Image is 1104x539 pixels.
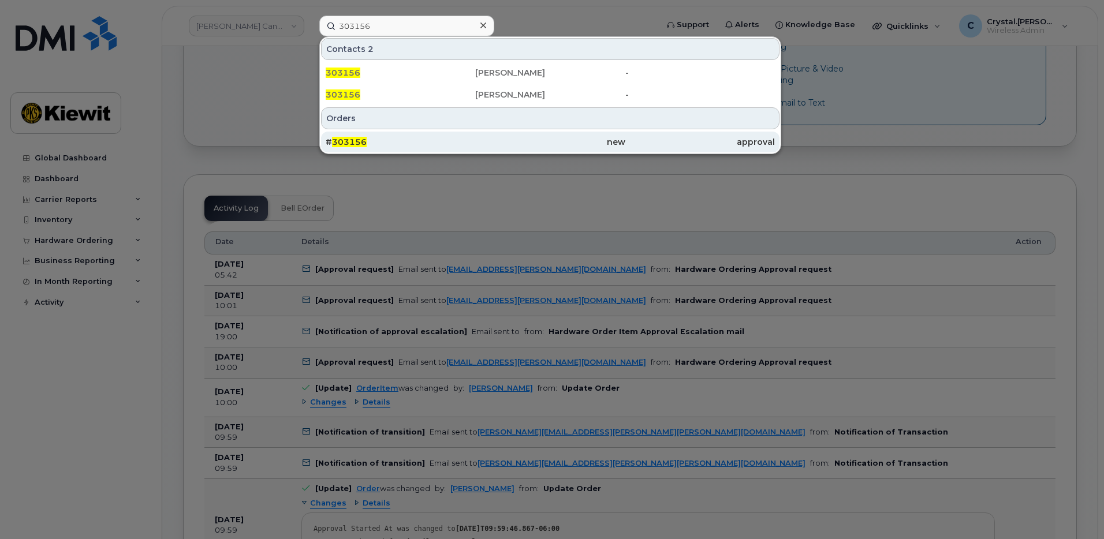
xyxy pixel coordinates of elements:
div: new [475,136,625,148]
input: Find something... [319,16,494,36]
div: Orders [321,107,779,129]
div: [PERSON_NAME] [475,89,625,100]
span: 303156 [332,137,367,147]
div: [PERSON_NAME] [475,67,625,78]
div: approval [625,136,775,148]
div: Contacts [321,38,779,60]
span: 2 [368,43,374,55]
span: 303156 [326,89,360,100]
a: 303156[PERSON_NAME]- [321,84,779,105]
iframe: Messenger Launcher [1054,489,1095,530]
a: #303156newapproval [321,132,779,152]
div: # [326,136,475,148]
div: - [625,67,775,78]
span: 303156 [326,68,360,78]
div: - [625,89,775,100]
a: 303156[PERSON_NAME]- [321,62,779,83]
